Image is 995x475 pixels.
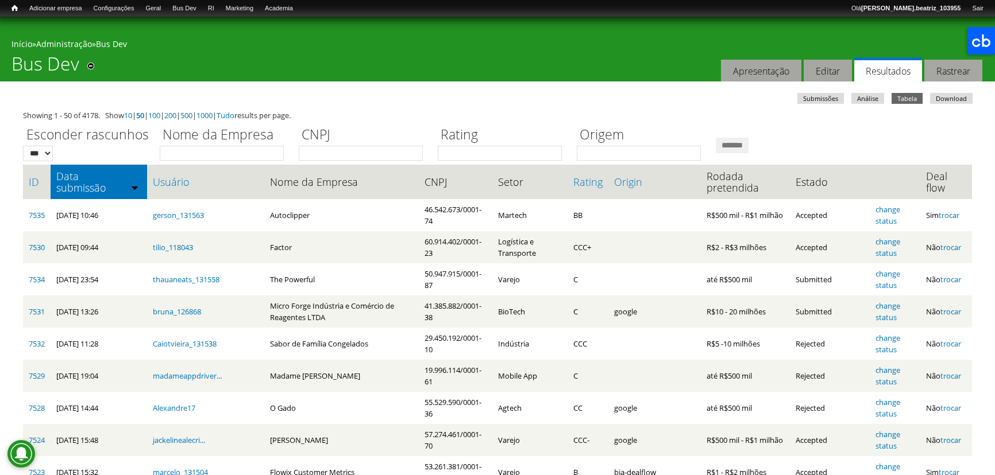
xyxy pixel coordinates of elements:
[96,38,127,49] a: Bus Dev
[264,295,419,328] td: Micro Forge Indústria e Comércio de Reagentes LTDA
[153,435,205,445] a: jackelinealecri...
[23,110,972,121] div: Showing 1 - 50 of 4178. Show | | | | | | results per page.
[573,176,603,188] a: Rating
[51,328,147,360] td: [DATE] 11:28
[419,328,492,360] td: 29.450.192/0001-10
[51,392,147,424] td: [DATE] 14:44
[160,125,291,146] label: Nome da Empresa
[876,397,900,419] a: change status
[51,295,147,328] td: [DATE] 13:26
[264,231,419,263] td: Factor
[568,392,608,424] td: CC
[136,110,144,120] a: 50
[614,176,696,188] a: Origin
[264,360,419,392] td: Madame [PERSON_NAME]
[29,371,45,381] a: 7529
[846,3,966,14] a: Olá[PERSON_NAME].beatriz_103955
[419,165,492,199] th: CNPJ
[419,392,492,424] td: 55.529.590/0001-36
[876,301,900,322] a: change status
[608,424,701,456] td: google
[51,424,147,456] td: [DATE] 15:48
[299,125,430,146] label: CNPJ
[701,392,790,424] td: até R$500 mil
[264,199,419,231] td: Autoclipper
[939,210,959,220] a: trocar
[419,263,492,295] td: 50.947.915/0001-87
[940,371,961,381] a: trocar
[51,199,147,231] td: [DATE] 10:46
[148,110,160,120] a: 100
[940,338,961,349] a: trocar
[153,242,193,252] a: tilio_118043
[180,110,192,120] a: 500
[29,403,45,413] a: 7528
[153,306,201,317] a: bruna_126868
[492,328,567,360] td: Indústria
[940,306,961,317] a: trocar
[940,274,961,285] a: trocar
[568,360,608,392] td: C
[568,424,608,456] td: CCC-
[876,204,900,226] a: change status
[920,360,972,392] td: Não
[140,3,167,14] a: Geral
[876,333,900,355] a: change status
[876,268,900,290] a: change status
[940,435,961,445] a: trocar
[492,392,567,424] td: Agtech
[940,242,961,252] a: trocar
[419,295,492,328] td: 41.385.882/0001-38
[701,295,790,328] td: R$10 - 20 milhões
[29,435,45,445] a: 7524
[492,424,567,456] td: Varejo
[790,328,870,360] td: Rejected
[920,263,972,295] td: Não
[153,176,259,188] a: Usuário
[29,242,45,252] a: 7530
[11,38,32,49] a: Início
[790,360,870,392] td: Rejected
[259,3,299,14] a: Academia
[438,125,569,146] label: Rating
[29,306,45,317] a: 7531
[153,338,217,349] a: Caiotvieira_131538
[153,371,222,381] a: madameappdriver...
[492,165,567,199] th: Setor
[966,3,989,14] a: Sair
[920,295,972,328] td: Não
[568,263,608,295] td: C
[920,231,972,263] td: Não
[701,199,790,231] td: R$500 mil - R$1 milhão
[608,392,701,424] td: google
[131,184,138,191] img: ordem crescente
[264,328,419,360] td: Sabor de Família Congelados
[851,93,884,104] a: Análise
[790,165,870,199] th: Estado
[492,263,567,295] td: Varejo
[930,93,973,104] a: Download
[876,429,900,451] a: change status
[36,38,92,49] a: Administração
[11,53,79,81] h1: Bus Dev
[202,3,220,14] a: RI
[790,199,870,231] td: Accepted
[790,295,870,328] td: Submitted
[11,4,18,12] span: Início
[920,392,972,424] td: Não
[876,365,900,387] a: change status
[51,263,147,295] td: [DATE] 23:54
[804,60,852,82] a: Editar
[797,93,844,104] a: Submissões
[23,125,152,146] label: Esconder rascunhos
[153,403,195,413] a: Alexandre17
[861,5,961,11] strong: [PERSON_NAME].beatriz_103955
[196,110,213,120] a: 1000
[56,170,141,193] a: Data submissão
[419,199,492,231] td: 46.542.673/0001-74
[701,328,790,360] td: R$5 -10 milhões
[6,3,24,14] a: Início
[264,263,419,295] td: The Powerful
[920,328,972,360] td: Não
[790,392,870,424] td: Rejected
